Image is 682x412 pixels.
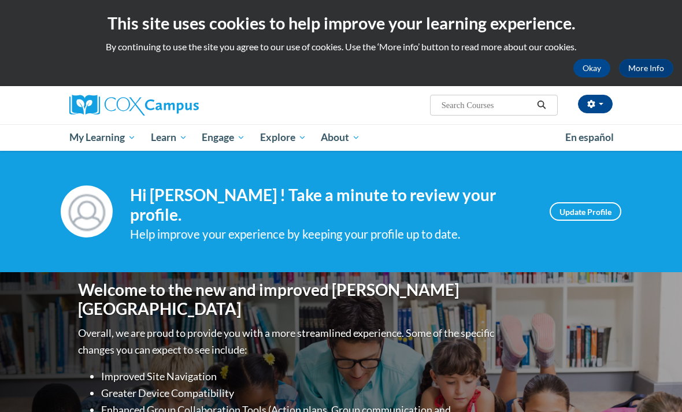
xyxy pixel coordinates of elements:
[130,225,532,244] div: Help improve your experience by keeping your profile up to date.
[550,202,621,221] a: Update Profile
[253,124,314,151] a: Explore
[143,124,195,151] a: Learn
[78,325,497,358] p: Overall, we are proud to provide you with a more streamlined experience. Some of the specific cha...
[636,366,673,403] iframe: Button to launch messaging window
[578,95,613,113] button: Account Settings
[565,131,614,143] span: En español
[558,125,621,150] a: En español
[9,12,673,35] h2: This site uses cookies to help improve your learning experience.
[101,385,497,402] li: Greater Device Compatibility
[61,185,113,237] img: Profile Image
[9,40,673,53] p: By continuing to use the site you agree to our use of cookies. Use the ‘More info’ button to read...
[202,131,245,144] span: Engage
[101,368,497,385] li: Improved Site Navigation
[194,124,253,151] a: Engage
[78,280,497,319] h1: Welcome to the new and improved [PERSON_NAME][GEOGRAPHIC_DATA]
[440,98,533,112] input: Search Courses
[533,98,550,112] button: Search
[260,131,306,144] span: Explore
[321,131,360,144] span: About
[619,59,673,77] a: More Info
[314,124,368,151] a: About
[69,131,136,144] span: My Learning
[151,131,187,144] span: Learn
[61,124,621,151] div: Main menu
[62,124,143,151] a: My Learning
[573,59,610,77] button: Okay
[130,185,532,224] h4: Hi [PERSON_NAME] ! Take a minute to review your profile.
[69,95,199,116] img: Cox Campus
[69,95,239,116] a: Cox Campus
